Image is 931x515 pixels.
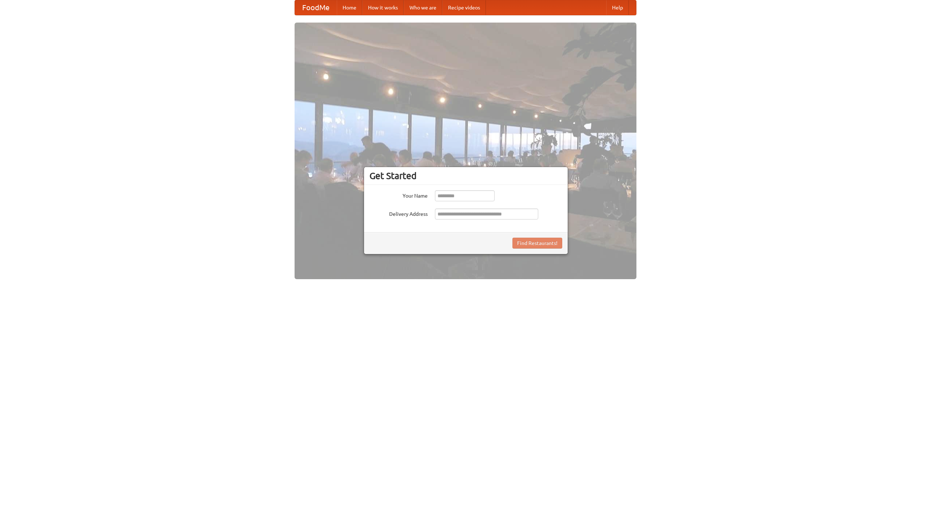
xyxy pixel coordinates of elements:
label: Delivery Address [369,209,428,218]
a: How it works [362,0,404,15]
a: Help [606,0,629,15]
button: Find Restaurants! [512,238,562,249]
a: Who we are [404,0,442,15]
a: Recipe videos [442,0,486,15]
a: Home [337,0,362,15]
a: FoodMe [295,0,337,15]
label: Your Name [369,190,428,199]
h3: Get Started [369,170,562,181]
